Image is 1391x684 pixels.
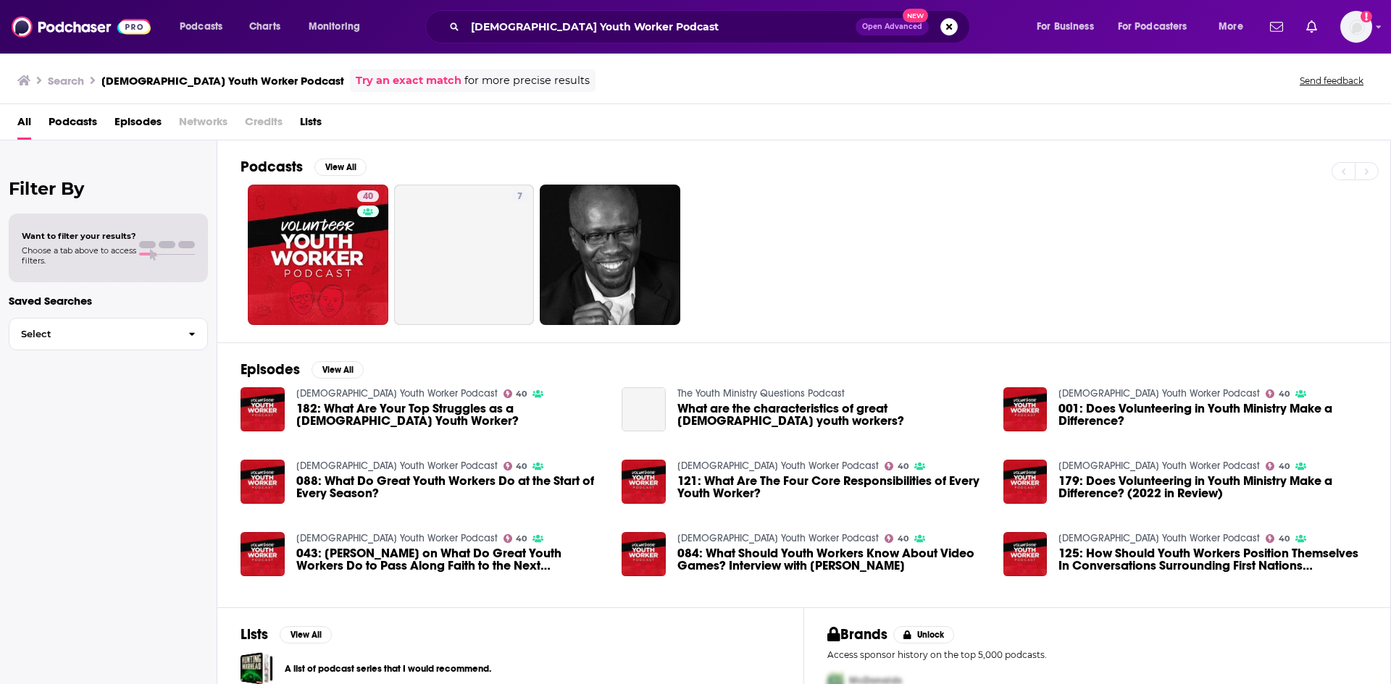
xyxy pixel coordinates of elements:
[180,17,222,37] span: Podcasts
[898,536,908,542] span: 40
[114,110,162,140] span: Episodes
[22,231,136,241] span: Want to filter your results?
[885,462,908,470] a: 40
[885,534,908,543] a: 40
[1340,11,1372,43] span: Logged in as luilaking
[622,532,666,576] img: 084: What Should Youth Workers Know About Video Games? Interview with Dr. Kevin Schut
[9,329,177,339] span: Select
[241,460,285,504] a: 088: What Do Great Youth Workers Do at the Start of Every Season?
[309,17,360,37] span: Monitoring
[1279,391,1290,397] span: 40
[1266,534,1290,543] a: 40
[1340,11,1372,43] img: User Profile
[622,460,666,504] img: 121: What Are The Four Core Responsibilities of Every Youth Worker?
[170,15,241,38] button: open menu
[296,402,605,427] a: 182: What Are Your Top Struggles as a Volunteer Youth Worker?
[465,15,856,38] input: Search podcasts, credits, & more...
[504,534,527,543] a: 40
[1219,17,1243,37] span: More
[314,159,367,176] button: View All
[249,17,280,37] span: Charts
[827,625,887,643] h2: Brands
[1037,17,1094,37] span: For Business
[285,661,491,677] a: A list of podcast series that I would recommend.
[179,110,227,140] span: Networks
[9,178,208,199] h2: Filter By
[363,190,373,204] span: 40
[22,245,136,266] span: Choose a tab above to access filters.
[241,158,303,176] h2: Podcasts
[357,190,379,202] a: 40
[1058,532,1260,544] a: Volunteer Youth Worker Podcast
[464,72,590,89] span: for more precise results
[1208,15,1261,38] button: open menu
[862,23,922,30] span: Open Advanced
[1340,11,1372,43] button: Show profile menu
[677,460,879,472] a: Volunteer Youth Worker Podcast
[1279,536,1290,542] span: 40
[296,475,605,499] span: 088: What Do Great Youth Workers Do at the Start of Every Season?
[622,387,666,431] a: What are the characteristics of great volunteer youth workers?
[298,15,379,38] button: open menu
[312,361,364,379] button: View All
[1003,387,1048,431] a: 001: Does Volunteering in Youth Ministry Make a Difference?
[1295,75,1368,87] button: Send feedback
[356,72,461,89] a: Try an exact match
[49,110,97,140] a: Podcasts
[296,387,498,400] a: Volunteer Youth Worker Podcast
[677,547,986,572] span: 084: What Should Youth Workers Know About Video Games? Interview with [PERSON_NAME]
[677,532,879,544] a: Volunteer Youth Worker Podcast
[241,387,285,431] a: 182: What Are Your Top Struggles as a Volunteer Youth Worker?
[504,389,527,398] a: 40
[439,10,984,43] div: Search podcasts, credits, & more...
[48,74,84,88] h3: Search
[677,387,845,400] a: The Youth Ministry Questions Podcast
[280,626,332,643] button: View All
[1361,11,1372,22] svg: Add a profile image
[241,360,364,379] a: EpisodesView All
[827,649,1367,660] p: Access sponsor history on the top 5,000 podcasts.
[516,463,527,470] span: 40
[1003,532,1048,576] img: 125: How Should Youth Workers Position Themselves In Conversations Surrounding First Nations Comm...
[677,547,986,572] a: 084: What Should Youth Workers Know About Video Games? Interview with Dr. Kevin Schut
[300,110,322,140] a: Lists
[504,462,527,470] a: 40
[1264,14,1289,39] a: Show notifications dropdown
[1058,402,1367,427] a: 001: Does Volunteering in Youth Ministry Make a Difference?
[101,74,344,88] h3: [DEMOGRAPHIC_DATA] Youth Worker Podcast
[1058,475,1367,499] a: 179: Does Volunteering in Youth Ministry Make a Difference? (2022 in Review)
[241,532,285,576] img: 043: Ron Friesen on What Do Great Youth Workers Do to Pass Along Faith to the Next Generation?
[241,360,300,379] h2: Episodes
[1003,460,1048,504] img: 179: Does Volunteering in Youth Ministry Make a Difference? (2022 in Review)
[9,318,208,350] button: Select
[856,18,929,35] button: Open AdvancedNew
[296,532,498,544] a: Volunteer Youth Worker Podcast
[1058,547,1367,572] span: 125: How Should Youth Workers Position Themselves In Conversations Surrounding First Nations Comm...
[241,625,332,643] a: ListsView All
[1058,460,1260,472] a: Volunteer Youth Worker Podcast
[677,475,986,499] span: 121: What Are The Four Core Responsibilities of Every Youth Worker?
[893,626,955,643] button: Unlock
[516,391,527,397] span: 40
[12,13,151,41] img: Podchaser - Follow, Share and Rate Podcasts
[677,402,986,427] span: What are the characteristics of great [DEMOGRAPHIC_DATA] youth workers?
[1058,387,1260,400] a: Volunteer Youth Worker Podcast
[517,190,522,204] span: 7
[1266,462,1290,470] a: 40
[248,185,388,325] a: 40
[241,625,268,643] h2: Lists
[516,536,527,542] span: 40
[394,185,535,325] a: 7
[296,402,605,427] span: 182: What Are Your Top Struggles as a [DEMOGRAPHIC_DATA] Youth Worker?
[296,460,498,472] a: Volunteer Youth Worker Podcast
[17,110,31,140] a: All
[898,463,908,470] span: 40
[903,9,929,22] span: New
